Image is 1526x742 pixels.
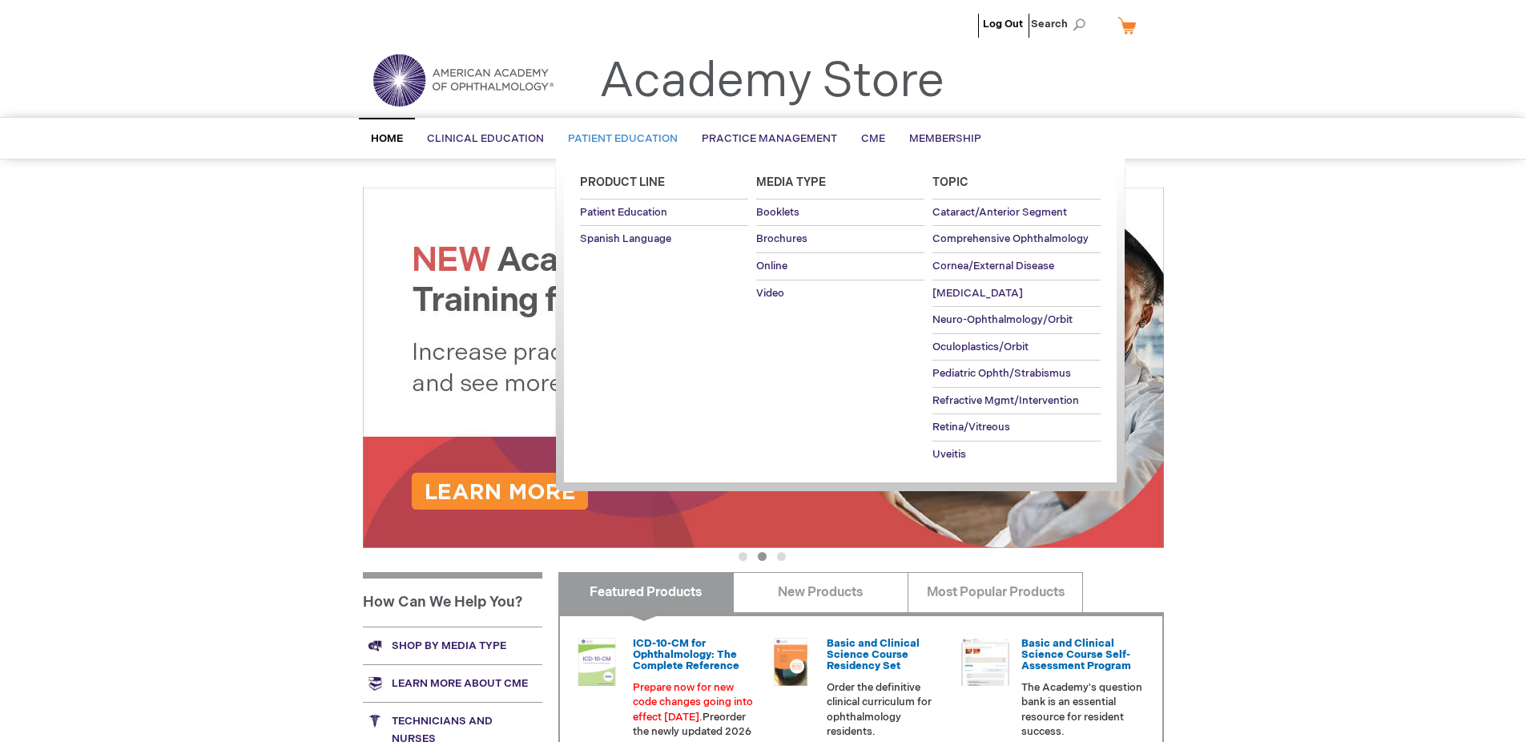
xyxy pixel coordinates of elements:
[861,132,885,145] span: CME
[756,232,807,245] span: Brochures
[1031,8,1092,40] span: Search
[932,232,1089,245] span: Comprehensive Ophthalmology
[427,132,544,145] span: Clinical Education
[756,206,799,219] span: Booklets
[1021,637,1131,673] a: Basic and Clinical Science Course Self-Assessment Program
[580,175,665,189] span: Product Line
[580,232,671,245] span: Spanish Language
[767,638,815,686] img: 02850963u_47.png
[363,627,542,664] a: Shop by media type
[756,287,784,300] span: Video
[932,287,1023,300] span: [MEDICAL_DATA]
[756,175,826,189] span: Media Type
[739,552,747,561] button: 1 of 3
[1021,680,1143,740] p: The Academy's question bank is an essential resource for resident success.
[932,341,1029,353] span: Oculoplastics/Orbit
[932,394,1079,407] span: Refractive Mgmt/Intervention
[827,680,948,740] p: Order the definitive clinical curriculum for ophthalmology residents.
[932,367,1071,380] span: Pediatric Ophth/Strabismus
[580,206,667,219] span: Patient Education
[558,572,734,612] a: Featured Products
[633,681,753,724] font: Prepare now for new code changes going into effect [DATE].
[983,18,1023,30] a: Log Out
[909,132,981,145] span: Membership
[827,637,920,673] a: Basic and Clinical Science Course Residency Set
[777,552,786,561] button: 3 of 3
[633,637,739,673] a: ICD-10-CM for Ophthalmology: The Complete Reference
[932,175,968,189] span: Topic
[932,421,1010,434] span: Retina/Vitreous
[599,53,944,111] a: Academy Store
[568,132,678,145] span: Patient Education
[908,572,1083,612] a: Most Popular Products
[758,552,767,561] button: 2 of 3
[756,260,787,272] span: Online
[371,132,403,145] span: Home
[363,664,542,702] a: Learn more about CME
[932,206,1067,219] span: Cataract/Anterior Segment
[932,313,1073,326] span: Neuro-Ophthalmology/Orbit
[961,638,1009,686] img: bcscself_20.jpg
[932,260,1054,272] span: Cornea/External Disease
[932,448,966,461] span: Uveitis
[702,132,837,145] span: Practice Management
[363,572,542,627] h1: How Can We Help You?
[573,638,621,686] img: 0120008u_42.png
[733,572,908,612] a: New Products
